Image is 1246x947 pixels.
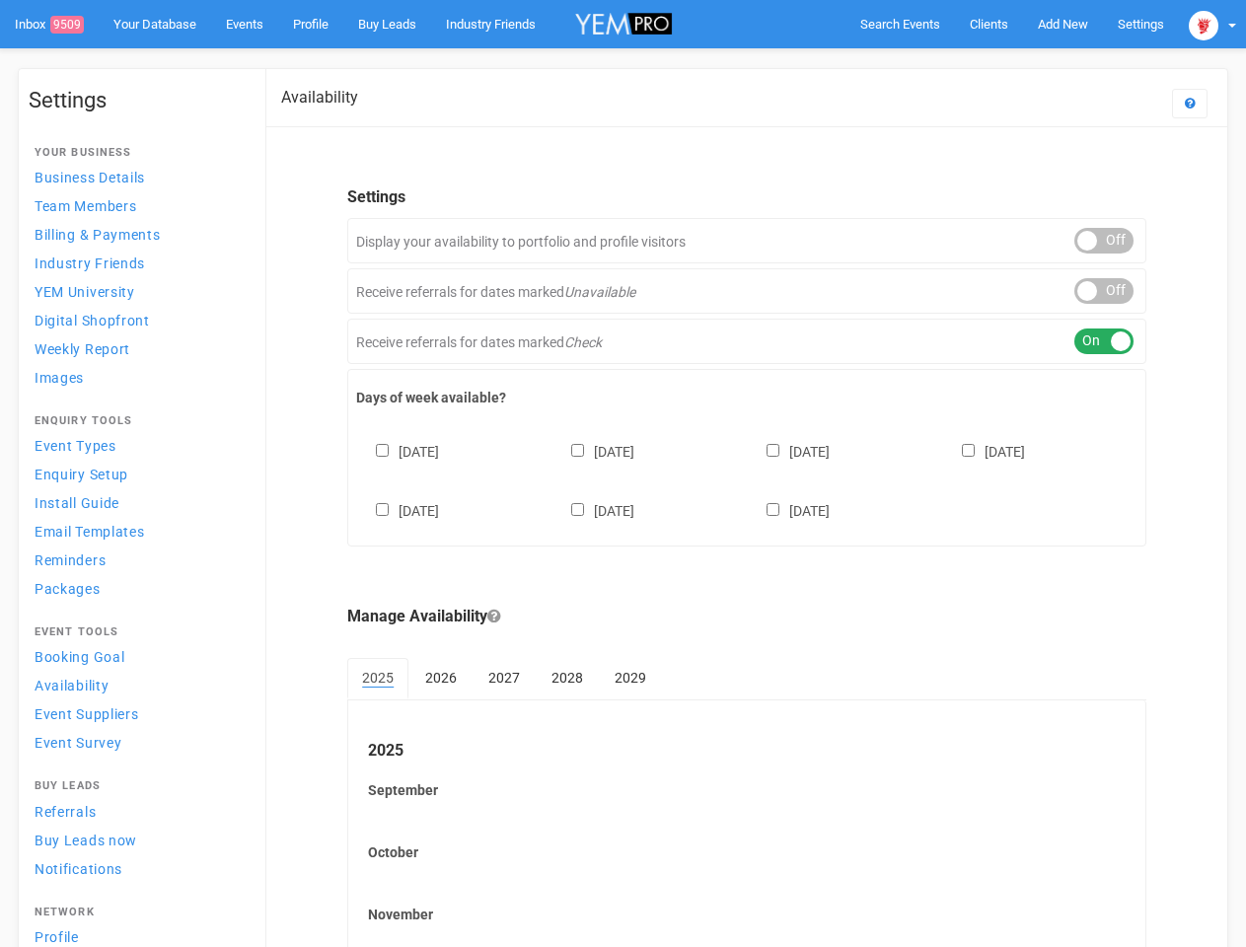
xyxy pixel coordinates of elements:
h4: Buy Leads [35,780,240,792]
span: Enquiry Setup [35,467,128,482]
legend: Settings [347,186,1146,209]
label: [DATE] [551,499,634,521]
a: Event Types [29,432,246,459]
span: Search Events [860,17,940,32]
span: Event Suppliers [35,706,139,722]
h2: Availability [281,89,358,107]
legend: Manage Availability [347,606,1146,628]
span: Event Survey [35,735,121,751]
label: [DATE] [747,499,830,521]
span: Team Members [35,198,136,214]
a: 2029 [600,658,661,697]
input: [DATE] [571,503,584,516]
div: Display your availability to portfolio and profile visitors [347,218,1146,263]
a: Industry Friends [29,250,246,276]
label: [DATE] [356,499,439,521]
a: Team Members [29,192,246,219]
span: Billing & Payments [35,227,161,243]
a: Images [29,364,246,391]
a: Notifications [29,855,246,882]
input: [DATE] [376,503,389,516]
a: Email Templates [29,518,246,545]
input: [DATE] [767,503,779,516]
em: Unavailable [564,284,635,300]
input: [DATE] [571,444,584,457]
a: Availability [29,672,246,698]
span: Reminders [35,552,106,568]
a: Referrals [29,798,246,825]
span: Booking Goal [35,649,124,665]
img: open-uri20250107-2-1pbi2ie [1189,11,1218,40]
label: [DATE] [551,440,634,462]
h4: Your Business [35,147,240,159]
a: Digital Shopfront [29,307,246,333]
label: Days of week available? [356,388,1137,407]
a: Enquiry Setup [29,461,246,487]
input: [DATE] [962,444,975,457]
span: Digital Shopfront [35,313,150,328]
span: Images [35,370,84,386]
em: Check [564,334,602,350]
input: [DATE] [376,444,389,457]
span: 9509 [50,16,84,34]
a: 2026 [410,658,472,697]
h4: Enquiry Tools [35,415,240,427]
span: Event Types [35,438,116,454]
a: 2027 [474,658,535,697]
a: Buy Leads now [29,827,246,853]
a: Event Suppliers [29,700,246,727]
span: Email Templates [35,524,145,540]
span: Add New [1038,17,1088,32]
div: Receive referrals for dates marked [347,319,1146,364]
label: November [368,905,1126,924]
a: Install Guide [29,489,246,516]
label: October [368,842,1126,862]
a: YEM University [29,278,246,305]
legend: 2025 [368,740,1126,763]
span: Business Details [35,170,145,185]
a: 2028 [537,658,598,697]
a: Booking Goal [29,643,246,670]
a: Billing & Payments [29,221,246,248]
label: [DATE] [356,440,439,462]
label: September [368,780,1126,800]
input: [DATE] [767,444,779,457]
label: [DATE] [747,440,830,462]
span: Packages [35,581,101,597]
div: Receive referrals for dates marked [347,268,1146,314]
a: Packages [29,575,246,602]
a: Weekly Report [29,335,246,362]
span: YEM University [35,284,135,300]
span: Availability [35,678,109,693]
a: Business Details [29,164,246,190]
h4: Network [35,907,240,918]
label: [DATE] [942,440,1025,462]
span: Weekly Report [35,341,130,357]
span: Clients [970,17,1008,32]
h4: Event Tools [35,626,240,638]
a: 2025 [347,658,408,699]
a: Reminders [29,546,246,573]
a: Event Survey [29,729,246,756]
span: Install Guide [35,495,119,511]
h1: Settings [29,89,246,112]
span: Notifications [35,861,122,877]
